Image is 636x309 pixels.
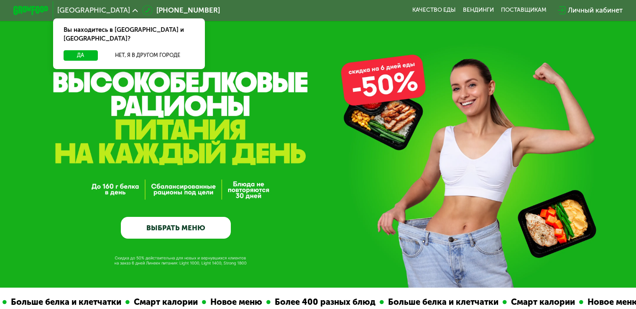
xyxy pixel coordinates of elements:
button: Да [64,50,97,61]
span: [GEOGRAPHIC_DATA] [57,7,130,14]
div: Смарт калории [129,296,202,309]
div: Смарт калории [506,296,579,309]
div: Личный кабинет [568,5,623,15]
a: [PHONE_NUMBER] [142,5,220,15]
div: Вы находитесь в [GEOGRAPHIC_DATA] и [GEOGRAPHIC_DATA]? [53,18,205,50]
a: Качество еды [412,7,456,14]
button: Нет, я в другом городе [101,50,194,61]
a: ВЫБРАТЬ МЕНЮ [121,217,231,239]
div: Больше белка и клетчатки [6,296,125,309]
div: Новое меню [206,296,266,309]
div: Более 400 разных блюд [270,296,379,309]
div: Больше белка и клетчатки [383,296,502,309]
div: поставщикам [501,7,547,14]
a: Вендинги [463,7,494,14]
